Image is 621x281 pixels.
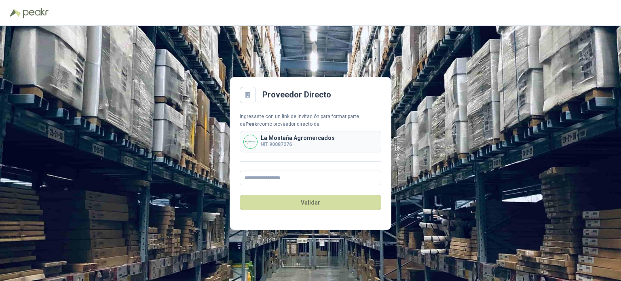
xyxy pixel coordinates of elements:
div: Ingresaste con un link de invitación para formar parte de como proveedor directo de: [240,113,381,128]
b: Peakr [245,121,259,127]
img: Peakr [23,8,49,18]
p: NIT [261,141,335,148]
p: La Montaña Agromercados [261,135,335,141]
b: 90087276 [269,142,292,147]
h2: Proveedor Directo [262,89,331,101]
button: Validar [240,195,381,210]
img: Company Logo [244,135,257,148]
img: Logo [10,9,21,17]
